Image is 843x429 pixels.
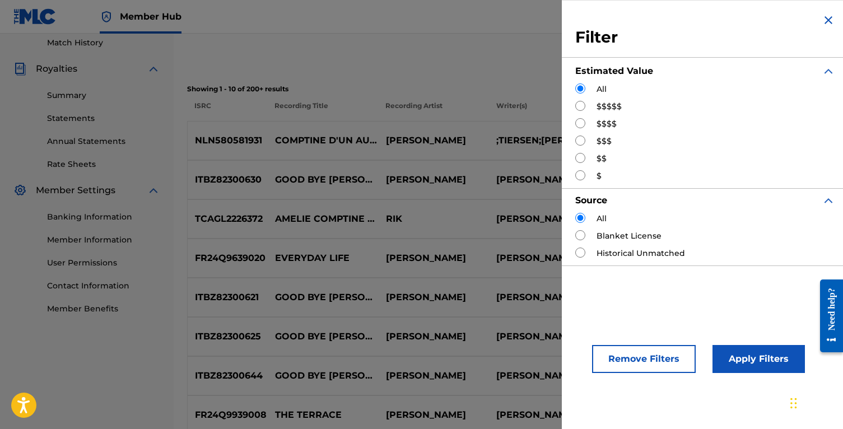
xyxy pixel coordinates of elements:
p: Showing 1 - 10 of 200+ results [187,84,830,94]
p: RIK [378,212,489,226]
p: [PERSON_NAME], [PERSON_NAME] [489,330,600,343]
label: Historical Unmatched [597,248,685,259]
p: GOOD BYE [PERSON_NAME]!: MOTHER'S JOURNEY [267,369,378,383]
a: Rate Sheets [47,158,160,170]
p: NLN580581931 [188,134,267,147]
p: [PERSON_NAME], [PERSON_NAME] [489,251,600,265]
a: Contact Information [47,280,160,292]
img: Top Rightsholder [100,10,113,24]
a: Member Benefits [47,303,160,315]
a: User Permissions [47,257,160,269]
p: THE TERRACE [267,408,378,422]
p: ISRC [187,101,267,121]
p: [PERSON_NAME], [PERSON_NAME] [489,212,600,226]
label: $$ [597,153,607,165]
p: FR24Q9639020 [188,251,267,265]
p: ITBZ82300621 [188,291,267,304]
label: $$$$$ [597,101,622,113]
p: [PERSON_NAME], [PERSON_NAME] [489,173,600,186]
p: ITBZ82300644 [188,369,267,383]
p: COMPTINE D'UN AUTRE ETÃ©. L'APRÃŠS-MIDI [267,134,378,147]
label: $$$$ [597,118,617,130]
label: All [597,213,607,225]
p: [PERSON_NAME], [PERSON_NAME] [489,408,600,422]
label: $$$ [597,136,612,147]
p: GOOD BYE [PERSON_NAME]!: THE DECANT SESSION [267,173,378,186]
label: All [597,83,607,95]
p: EVERYDAY LIFE [267,251,378,265]
div: Drag [790,386,797,420]
img: expand [822,194,835,207]
p: [PERSON_NAME] [378,251,489,265]
strong: Estimated Value [575,66,653,76]
img: expand [147,62,160,76]
img: MLC Logo [13,8,57,25]
p: ITBZ82300625 [188,330,267,343]
p: GOOD BYE [PERSON_NAME]!: CHILDHOOD (1) [267,291,378,304]
p: TCAGL2226372 [188,212,267,226]
img: Member Settings [13,184,27,197]
p: [PERSON_NAME], [PERSON_NAME] [489,369,600,383]
p: [PERSON_NAME] [378,134,489,147]
p: Writer(s) [489,101,600,121]
label: $ [597,170,602,182]
iframe: Resource Center [812,271,843,361]
p: [PERSON_NAME], [PERSON_NAME] [489,291,600,304]
a: Member Information [47,234,160,246]
p: FR24Q9939008 [188,408,267,422]
p: AMELIE COMPTINE D UN AUTRE [DEMOGRAPHIC_DATA] [267,212,378,226]
p: Recording Artist [378,101,489,121]
img: expand [147,184,160,197]
span: Royalties [36,62,77,76]
span: Member Settings [36,184,115,197]
p: GOOD BYE [PERSON_NAME]!: MOTHER [267,330,378,343]
a: Banking Information [47,211,160,223]
iframe: Chat Widget [787,375,843,429]
p: [PERSON_NAME] [378,369,489,383]
strong: Source [575,195,607,206]
p: ;TIERSEN;[PERSON_NAME];[PERSON_NAME] [PERSON_NAME];[PERSON_NAME] [PERSON_NAME] [PERSON_NAME] [PER... [489,134,600,147]
p: [PERSON_NAME] [378,408,489,422]
a: Annual Statements [47,136,160,147]
img: expand [822,64,835,78]
p: [PERSON_NAME] [378,291,489,304]
img: Royalties [13,62,27,76]
label: Blanket License [597,230,662,242]
button: Remove Filters [592,345,696,373]
span: Member Hub [120,10,181,23]
a: Statements [47,113,160,124]
button: Apply Filters [712,345,805,373]
img: close [822,13,835,27]
h3: Filter [575,27,835,48]
p: [PERSON_NAME] [378,173,489,186]
p: ITBZ82300630 [188,173,267,186]
a: Match History [47,37,160,49]
a: Summary [47,90,160,101]
p: Recording Title [267,101,378,121]
p: [PERSON_NAME] [378,330,489,343]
